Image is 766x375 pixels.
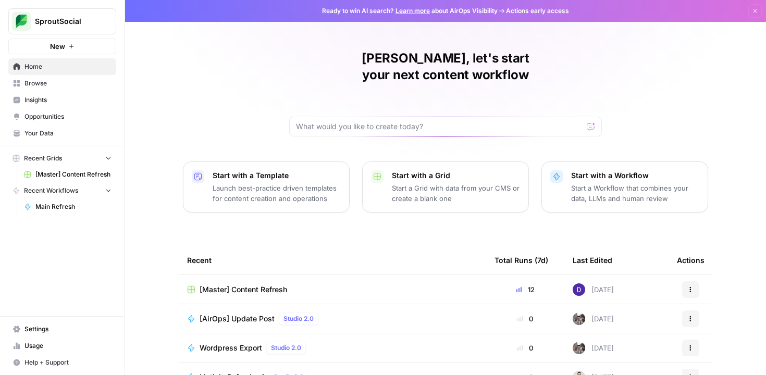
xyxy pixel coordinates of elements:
[8,92,116,108] a: Insights
[24,129,112,138] span: Your Data
[8,354,116,371] button: Help + Support
[8,151,116,166] button: Recent Grids
[495,314,556,324] div: 0
[187,246,478,274] div: Recent
[8,58,116,75] a: Home
[571,170,699,181] p: Start with a Workflow
[396,7,430,15] a: Learn more
[573,283,614,296] div: [DATE]
[200,314,275,324] span: [AirOps] Update Post
[24,341,112,351] span: Usage
[573,342,585,354] img: a2mlt6f1nb2jhzcjxsuraj5rj4vi
[392,170,520,181] p: Start with a Grid
[322,6,498,16] span: Ready to win AI search? about AirOps Visibility
[573,312,614,325] div: [DATE]
[8,321,116,337] a: Settings
[187,284,478,295] a: [Master] Content Refresh
[35,170,112,179] span: [Master] Content Refresh
[362,161,529,213] button: Start with a GridStart a Grid with data from your CMS or create a blank one
[283,314,314,323] span: Studio 2.0
[573,342,614,354] div: [DATE]
[296,121,583,132] input: What would you like to create today?
[506,6,569,16] span: Actions early access
[24,358,112,367] span: Help + Support
[24,324,112,334] span: Settings
[573,283,585,296] img: ctchxvc0hm7oc3xxhxyge73qjuym
[24,79,112,88] span: Browse
[289,50,602,83] h1: [PERSON_NAME], let's start your next content workflow
[35,202,112,211] span: Main Refresh
[213,183,341,204] p: Launch best-practice driven templates for content creation and operations
[187,342,478,354] a: Wordpress ExportStudio 2.0
[541,161,708,213] button: Start with a WorkflowStart a Workflow that combines your data, LLMs and human review
[495,246,548,274] div: Total Runs (7d)
[187,312,478,325] a: [AirOps] Update PostStudio 2.0
[24,112,112,121] span: Opportunities
[8,39,116,54] button: New
[12,12,31,31] img: SproutSocial Logo
[571,183,699,204] p: Start a Workflow that combines your data, LLMs and human review
[495,343,556,353] div: 0
[677,246,705,274] div: Actions
[24,95,112,105] span: Insights
[24,62,112,71] span: Home
[8,125,116,142] a: Your Data
[19,166,116,183] a: [Master] Content Refresh
[183,161,350,213] button: Start with a TemplateLaunch best-practice driven templates for content creation and operations
[200,284,287,295] span: [Master] Content Refresh
[8,8,116,34] button: Workspace: SproutSocial
[213,170,341,181] p: Start with a Template
[24,186,78,195] span: Recent Workflows
[8,108,116,125] a: Opportunities
[495,284,556,295] div: 12
[24,154,62,163] span: Recent Grids
[271,343,301,353] span: Studio 2.0
[8,183,116,198] button: Recent Workflows
[19,198,116,215] a: Main Refresh
[200,343,262,353] span: Wordpress Export
[50,41,65,52] span: New
[573,246,612,274] div: Last Edited
[8,75,116,92] a: Browse
[35,16,98,27] span: SproutSocial
[392,183,520,204] p: Start a Grid with data from your CMS or create a blank one
[573,312,585,325] img: a2mlt6f1nb2jhzcjxsuraj5rj4vi
[8,337,116,354] a: Usage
